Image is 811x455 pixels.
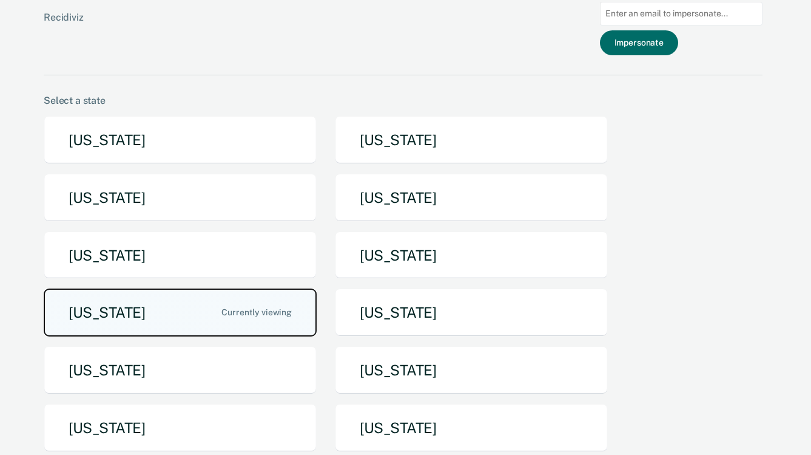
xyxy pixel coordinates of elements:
[335,289,608,337] button: [US_STATE]
[44,346,317,394] button: [US_STATE]
[335,404,608,452] button: [US_STATE]
[335,116,608,164] button: [US_STATE]
[600,2,762,26] input: Enter an email to impersonate...
[44,116,317,164] button: [US_STATE]
[44,231,317,279] button: [US_STATE]
[335,346,608,394] button: [US_STATE]
[44,289,317,337] button: [US_STATE]
[600,30,678,55] button: Impersonate
[335,174,608,222] button: [US_STATE]
[44,404,317,452] button: [US_STATE]
[44,12,329,43] div: Recidiviz
[44,174,317,222] button: [US_STATE]
[44,95,762,106] div: Select a state
[335,231,608,279] button: [US_STATE]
